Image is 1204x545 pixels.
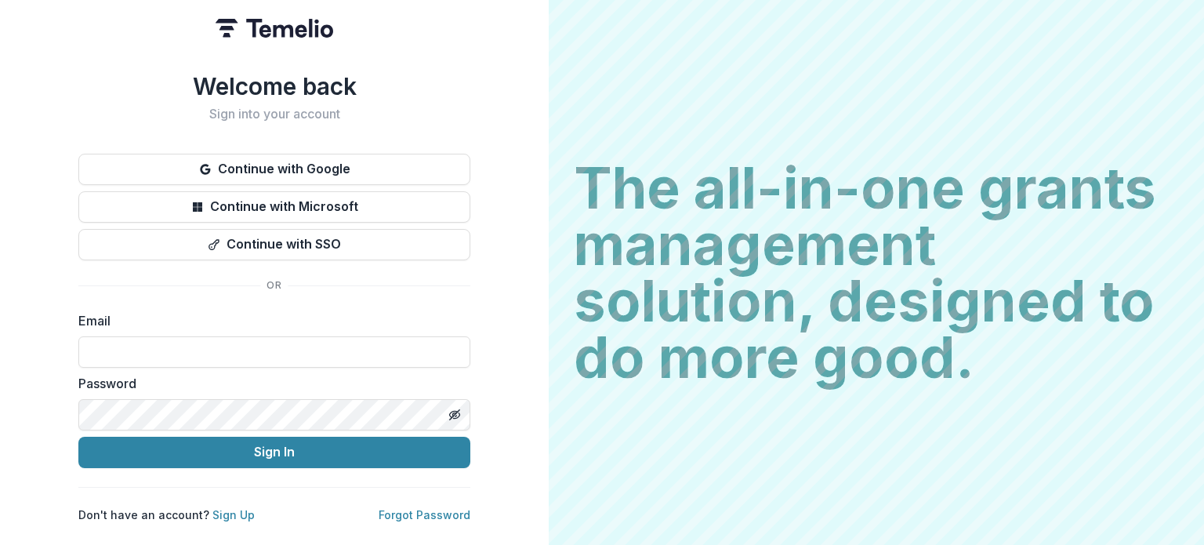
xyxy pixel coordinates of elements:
[78,154,470,185] button: Continue with Google
[78,72,470,100] h1: Welcome back
[78,107,470,122] h2: Sign into your account
[78,507,255,523] p: Don't have an account?
[216,19,333,38] img: Temelio
[78,437,470,468] button: Sign In
[78,311,461,330] label: Email
[78,374,461,393] label: Password
[78,229,470,260] button: Continue with SSO
[212,508,255,521] a: Sign Up
[442,402,467,427] button: Toggle password visibility
[379,508,470,521] a: Forgot Password
[78,191,470,223] button: Continue with Microsoft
